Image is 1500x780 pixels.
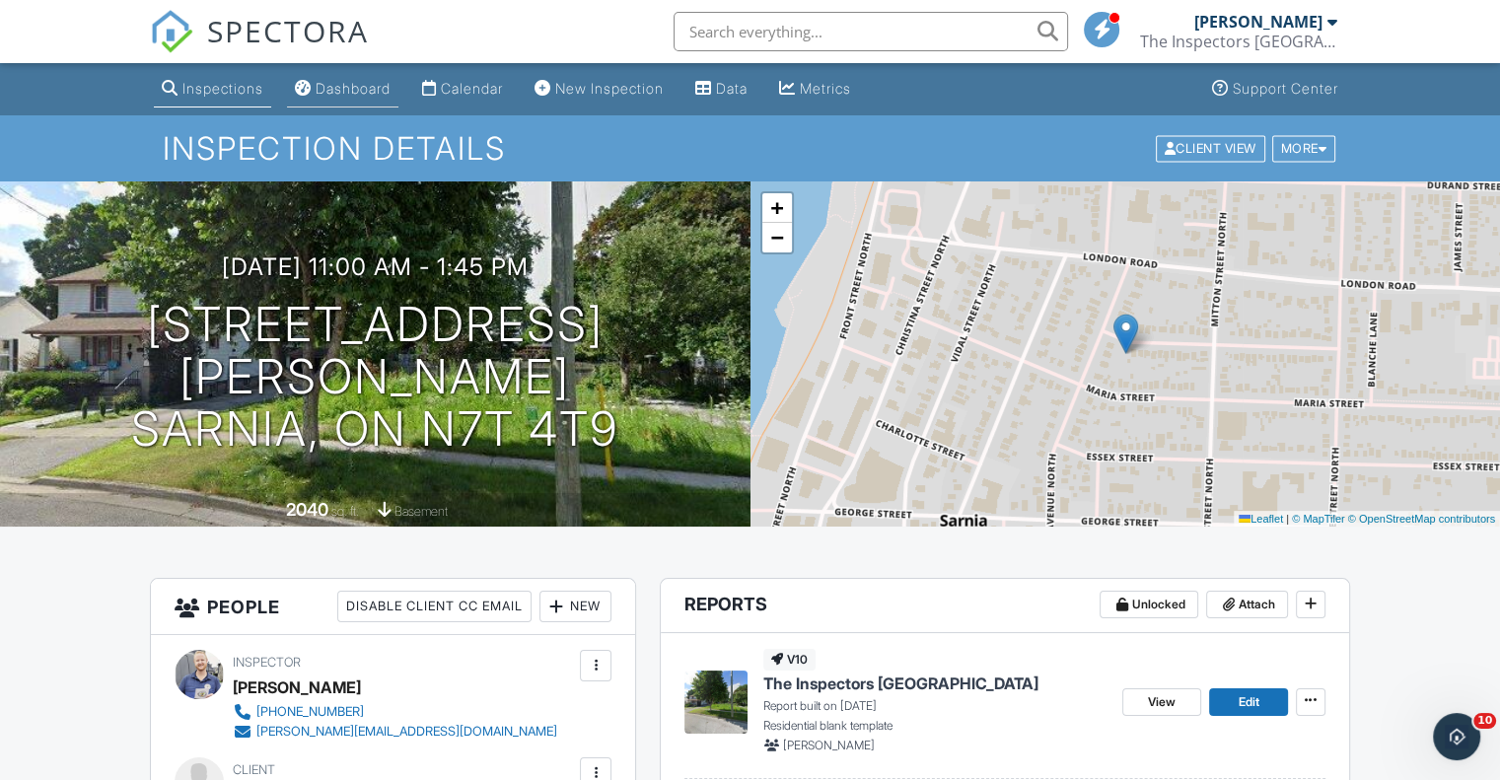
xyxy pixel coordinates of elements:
h3: People [151,579,635,635]
span: − [770,225,783,249]
div: Client View [1156,135,1265,162]
a: Calendar [414,71,511,107]
a: [PHONE_NUMBER] [233,702,557,722]
a: SPECTORA [150,27,369,68]
img: The Best Home Inspection Software - Spectora [150,10,193,53]
div: The Inspectors London [1140,32,1337,51]
span: 10 [1473,713,1496,729]
a: Leaflet [1239,513,1283,525]
img: Marker [1113,314,1138,354]
a: Support Center [1204,71,1346,107]
div: Calendar [441,80,503,97]
div: [PHONE_NUMBER] [256,704,364,720]
div: New [539,591,611,622]
div: Data [716,80,748,97]
iframe: Intercom live chat [1433,713,1480,760]
a: Data [687,71,755,107]
input: Search everything... [674,12,1068,51]
div: Dashboard [316,80,391,97]
span: basement [394,504,448,519]
div: [PERSON_NAME] [1194,12,1322,32]
span: + [770,195,783,220]
span: Client [233,762,275,777]
div: Support Center [1233,80,1338,97]
div: New Inspection [555,80,664,97]
a: [PERSON_NAME][EMAIL_ADDRESS][DOMAIN_NAME] [233,722,557,742]
div: [PERSON_NAME] [233,673,361,702]
span: | [1286,513,1289,525]
span: SPECTORA [207,10,369,51]
a: © OpenStreetMap contributors [1348,513,1495,525]
a: New Inspection [527,71,672,107]
a: Zoom out [762,223,792,252]
a: Metrics [771,71,859,107]
div: [PERSON_NAME][EMAIL_ADDRESS][DOMAIN_NAME] [256,724,557,740]
h1: Inspection Details [163,131,1337,166]
a: Inspections [154,71,271,107]
a: Client View [1154,140,1270,155]
a: Zoom in [762,193,792,223]
span: sq. ft. [331,504,359,519]
div: 2040 [286,499,328,520]
h3: [DATE] 11:00 am - 1:45 pm [222,253,529,280]
h1: [STREET_ADDRESS][PERSON_NAME] Sarnia, ON N7T 4T9 [32,299,719,455]
div: More [1272,135,1336,162]
div: Inspections [182,80,263,97]
span: Inspector [233,655,301,670]
div: Disable Client CC Email [337,591,532,622]
a: © MapTiler [1292,513,1345,525]
div: Metrics [800,80,851,97]
a: Dashboard [287,71,398,107]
